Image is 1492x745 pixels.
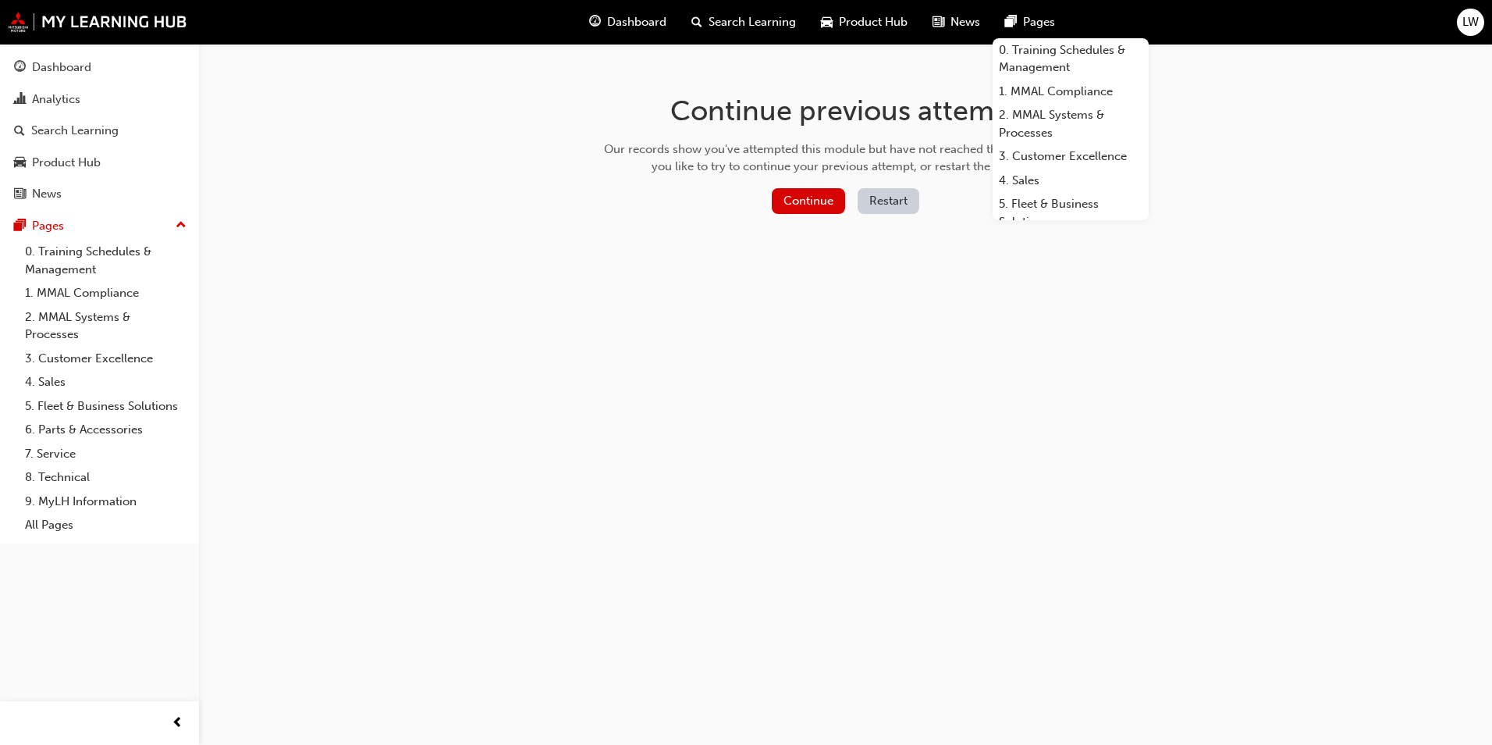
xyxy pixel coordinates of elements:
span: search-icon [691,12,702,32]
div: Analytics [32,91,80,109]
div: Our records show you've attempted this module but have not reached the end yet. Would you like to... [599,141,1093,176]
span: guage-icon [14,61,26,75]
a: News [6,180,193,209]
a: 7. Service [19,442,193,466]
span: LW [1462,13,1479,31]
a: 6. Parts & Accessories [19,418,193,442]
span: pages-icon [14,219,26,233]
span: chart-icon [14,93,26,107]
span: guage-icon [589,12,601,32]
a: pages-iconPages [993,6,1067,38]
div: Product Hub [32,154,101,172]
button: Pages [6,212,193,241]
span: news-icon [932,12,944,32]
a: 0. Training Schedules & Management [19,240,193,281]
img: mmal [8,12,187,32]
a: Search Learning [6,116,193,145]
a: 9. MyLH Information [19,490,193,514]
a: car-iconProduct Hub [808,6,920,38]
a: 3. Customer Excellence [19,347,193,371]
a: 3. Customer Excellence [993,144,1149,169]
span: Pages [1023,13,1055,31]
div: Pages [32,217,64,235]
h1: Continue previous attempt [599,94,1093,128]
div: Search Learning [31,122,119,140]
a: 5. Fleet & Business Solutions [993,192,1149,233]
a: Product Hub [6,148,193,177]
span: News [950,13,980,31]
span: news-icon [14,187,26,201]
a: 5. Fleet & Business Solutions [19,394,193,419]
button: Continue [772,188,845,214]
a: 4. Sales [19,370,193,394]
div: News [32,185,62,203]
a: Dashboard [6,53,193,82]
span: car-icon [14,156,26,170]
a: 8. Technical [19,465,193,490]
a: 4. Sales [993,169,1149,193]
span: prev-icon [172,714,183,733]
a: 2. MMAL Systems & Processes [993,103,1149,144]
a: news-iconNews [920,6,993,38]
a: search-iconSearch Learning [679,6,808,38]
div: Dashboard [32,59,91,77]
a: 0. Training Schedules & Management [993,38,1149,80]
span: car-icon [821,12,833,32]
a: All Pages [19,513,193,537]
a: 2. MMAL Systems & Processes [19,305,193,347]
button: DashboardAnalyticsSearch LearningProduct HubNews [6,50,193,212]
a: guage-iconDashboard [577,6,679,38]
span: pages-icon [1005,12,1017,32]
span: up-icon [176,216,186,236]
a: 1. MMAL Compliance [19,281,193,305]
button: LW [1457,9,1484,36]
a: Analytics [6,85,193,114]
span: Dashboard [607,13,666,31]
span: Search Learning [709,13,796,31]
a: 1. MMAL Compliance [993,80,1149,104]
button: Restart [858,188,919,214]
span: Product Hub [839,13,908,31]
span: search-icon [14,124,25,138]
